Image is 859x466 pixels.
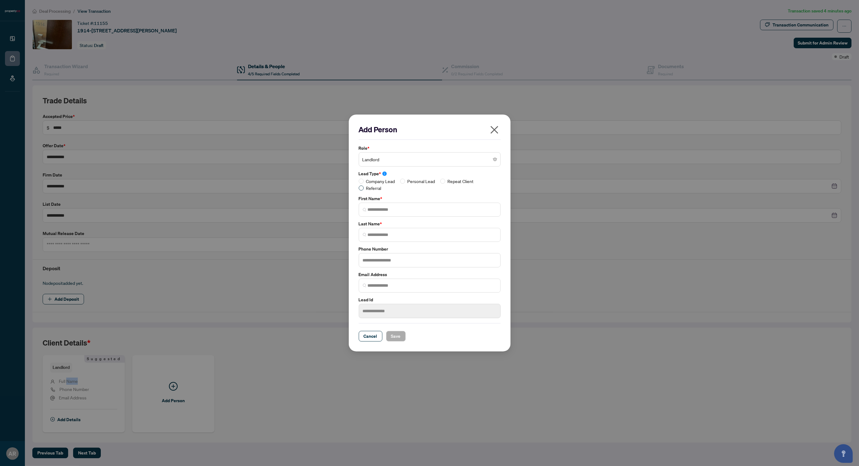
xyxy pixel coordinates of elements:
[359,125,501,134] h2: Add Person
[445,178,476,185] span: Repeat Client
[362,153,497,165] span: Landlord
[363,233,366,237] img: search_icon
[405,178,438,185] span: Personal Lead
[359,195,501,202] label: First Name
[364,185,384,191] span: Referral
[493,158,497,161] span: close-circle
[363,284,366,287] img: search_icon
[359,271,501,278] label: Email Address
[834,444,853,463] button: Open asap
[363,208,366,212] img: search_icon
[489,125,499,135] span: close
[386,331,406,341] button: Save
[364,331,377,341] span: Cancel
[364,178,398,185] span: Company Lead
[359,296,501,303] label: Lead Id
[382,172,387,176] span: info-circle
[359,246,501,252] label: Phone Number
[359,331,382,341] button: Cancel
[359,170,501,177] label: Lead Type
[359,220,501,227] label: Last Name
[359,145,501,152] label: Role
